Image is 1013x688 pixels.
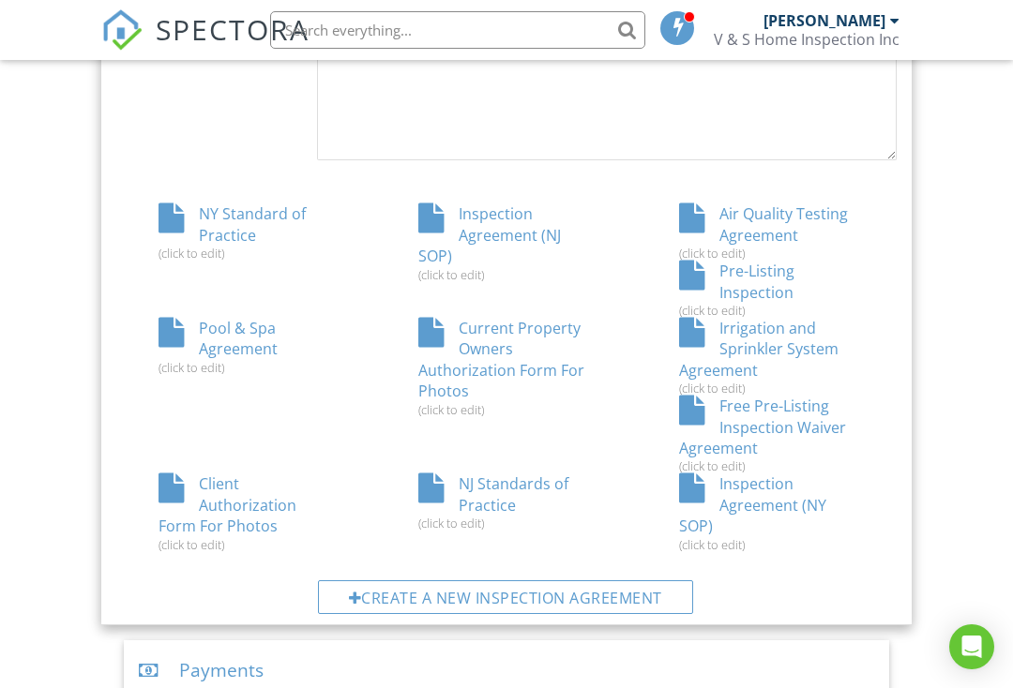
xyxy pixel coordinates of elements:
[101,9,143,51] img: The Best Home Inspection Software - Spectora
[116,473,376,551] div: Client Authorization Form For Photos
[637,396,897,473] div: Free Pre-Listing Inspection Waiver Agreement
[764,11,885,30] div: [PERSON_NAME]
[116,203,376,261] div: NY Standard of Practice
[679,537,854,552] div: (click to edit)
[637,473,897,551] div: Inspection Agreement (NY SOP)
[949,624,994,669] div: Open Intercom Messenger
[714,30,900,49] div: V & S Home Inspection Inc
[679,458,854,473] div: (click to edit)
[101,25,310,65] a: SPECTORA
[418,402,594,417] div: (click to edit)
[159,537,334,552] div: (click to edit)
[679,303,854,318] div: (click to edit)
[637,261,897,318] div: Pre-Listing Inspection
[376,473,636,531] div: NJ Standards of Practice
[679,246,854,261] div: (click to edit)
[679,381,854,396] div: (click to edit)
[637,318,897,396] div: Irrigation and Sprinkler System Agreement
[270,11,645,49] input: Search everything...
[418,516,594,531] div: (click to edit)
[376,203,636,281] div: Inspection Agreement (NJ SOP)
[159,360,334,375] div: (click to edit)
[116,580,897,617] a: Create a new inspection agreement
[637,203,897,261] div: Air Quality Testing Agreement
[156,9,310,49] span: SPECTORA
[159,246,334,261] div: (click to edit)
[376,318,636,417] div: Current Property Owners Authorization Form For Photos
[418,267,594,282] div: (click to edit)
[116,318,376,375] div: Pool & Spa Agreement
[318,580,693,614] div: Create a new inspection agreement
